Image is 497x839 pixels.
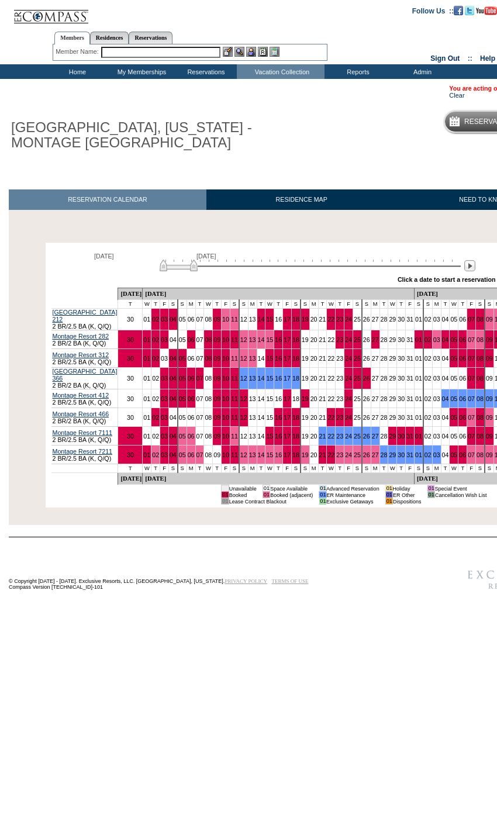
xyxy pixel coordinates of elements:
img: Reservations [258,47,268,57]
a: 19 [302,433,309,440]
a: 09 [213,375,220,382]
a: 28 [381,414,388,421]
a: 28 [381,316,388,323]
a: 28 [381,355,388,362]
a: 06 [459,336,466,343]
a: 09 [486,395,493,402]
a: [GEOGRAPHIC_DATA] 212 [53,309,118,323]
a: 09 [213,355,220,362]
a: 17 [284,375,291,382]
a: 27 [372,336,379,343]
a: 09 [486,336,493,343]
a: 02 [152,395,159,402]
a: 06 [188,395,195,402]
a: 12 [240,336,247,343]
a: 24 [345,316,352,323]
a: 29 [389,355,396,362]
a: 20 [310,395,317,402]
a: 09 [213,395,220,402]
a: 07 [196,375,203,382]
a: 04 [170,414,177,421]
a: 12 [240,414,247,421]
a: 16 [275,395,282,402]
a: 18 [292,433,299,440]
a: 03 [433,316,440,323]
a: 07 [468,395,475,402]
a: 08 [477,375,484,382]
a: 04 [170,375,177,382]
a: 21 [319,336,326,343]
a: 04 [442,395,449,402]
a: 09 [213,414,220,421]
a: 25 [354,414,361,421]
a: 06 [188,375,195,382]
a: 28 [381,375,388,382]
a: 16 [275,336,282,343]
a: 07 [468,355,475,362]
a: 10 [222,433,229,440]
a: 09 [213,336,220,343]
a: 10 [222,355,229,362]
a: 08 [205,336,212,343]
a: 13 [249,355,256,362]
a: 13 [249,375,256,382]
a: 02 [152,375,159,382]
a: 30 [127,355,134,362]
a: Subscribe to our YouTube Channel [476,6,497,13]
a: 05 [450,336,457,343]
td: Reservations [172,64,237,79]
a: 13 [249,395,256,402]
a: 08 [477,395,484,402]
a: 05 [179,433,186,440]
a: 31 [406,375,413,382]
a: Reservations [129,32,172,44]
a: 06 [459,316,466,323]
a: Montage Resort 312 [53,351,109,358]
a: 29 [389,316,396,323]
a: 08 [205,433,212,440]
a: Residences [90,32,129,44]
img: Next [464,260,475,271]
a: 15 [266,433,273,440]
a: 02 [152,433,159,440]
a: 19 [302,316,309,323]
a: 02 [424,336,432,343]
a: 23 [336,336,343,343]
a: 30 [127,336,134,343]
a: 07 [468,316,475,323]
a: 14 [258,433,265,440]
a: 28 [381,395,388,402]
a: 31 [406,336,413,343]
a: 11 [231,433,238,440]
a: 27 [372,355,379,362]
a: 02 [424,414,432,421]
a: 24 [345,355,352,362]
a: 06 [188,316,195,323]
a: 30 [127,433,134,440]
a: 04 [442,375,449,382]
a: 08 [205,414,212,421]
td: Admin [389,64,453,79]
a: 09 [486,355,493,362]
a: 30 [127,316,134,323]
a: 10 [222,375,229,382]
a: 05 [179,355,186,362]
a: 04 [442,355,449,362]
a: 15 [266,414,273,421]
a: Help [480,54,495,63]
a: Montage Resort 412 [53,392,109,399]
a: 06 [459,375,466,382]
a: 28 [381,336,388,343]
a: 01 [143,395,150,402]
a: 02 [152,316,159,323]
a: 25 [354,375,361,382]
a: 07 [468,414,475,421]
a: 05 [179,316,186,323]
a: 16 [275,355,282,362]
a: 21 [319,414,326,421]
a: 01 [143,355,150,362]
a: 22 [327,316,334,323]
a: 31 [406,414,413,421]
a: 05 [450,316,457,323]
img: View [234,47,244,57]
